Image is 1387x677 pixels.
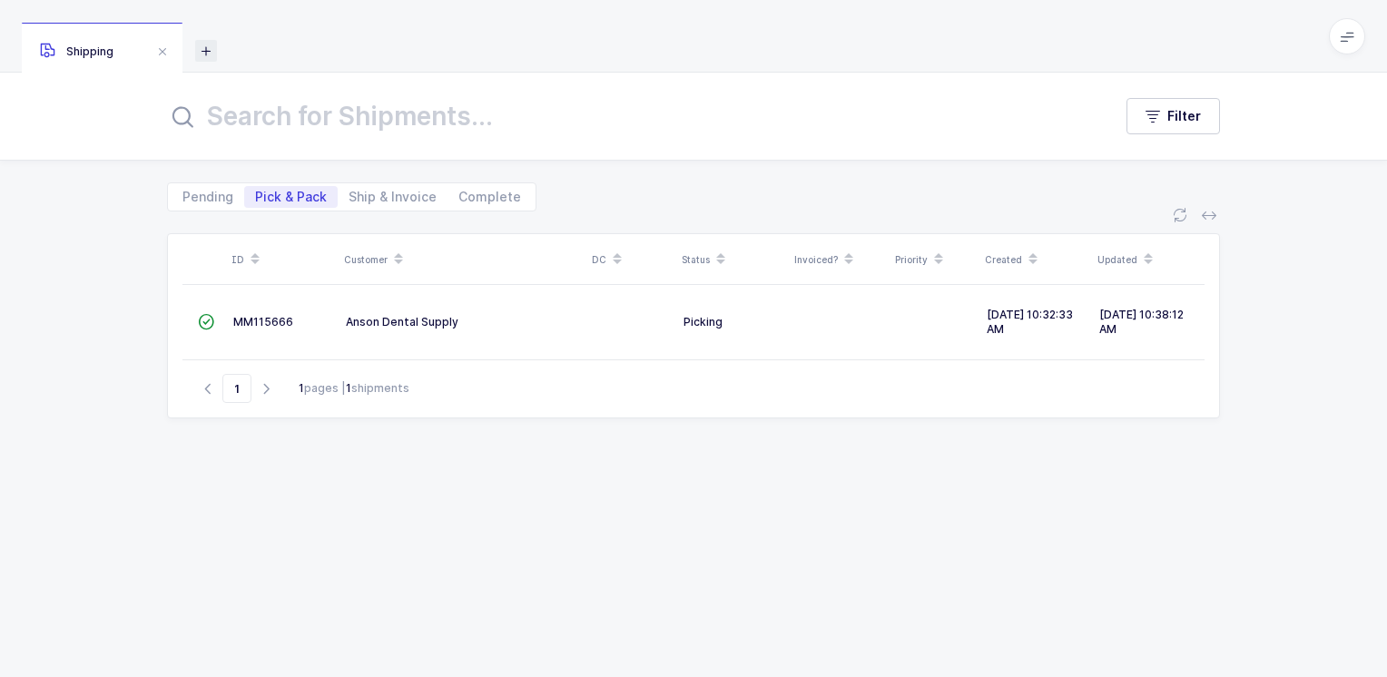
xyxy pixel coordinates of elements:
[299,380,409,397] div: pages | shipments
[299,381,304,395] b: 1
[40,44,113,58] span: Shipping
[346,381,351,395] b: 1
[346,315,458,329] span: Anson Dental Supply
[255,191,327,203] span: Pick & Pack
[684,315,723,329] span: Picking
[344,244,581,275] div: Customer
[198,315,214,329] span: 
[682,244,783,275] div: Status
[231,244,333,275] div: ID
[233,315,293,329] span: MM115666
[349,191,437,203] span: Ship & Invoice
[895,244,974,275] div: Priority
[222,374,251,403] span: Go to
[987,308,1073,336] span: [DATE] 10:32:33 AM
[592,244,671,275] div: DC
[167,94,1090,138] input: Search for Shipments...
[1099,308,1184,336] span: [DATE] 10:38:12 AM
[794,244,884,275] div: Invoiced?
[1167,107,1201,125] span: Filter
[985,244,1087,275] div: Created
[458,191,521,203] span: Complete
[1097,244,1199,275] div: Updated
[182,191,233,203] span: Pending
[1126,98,1220,134] button: Filter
